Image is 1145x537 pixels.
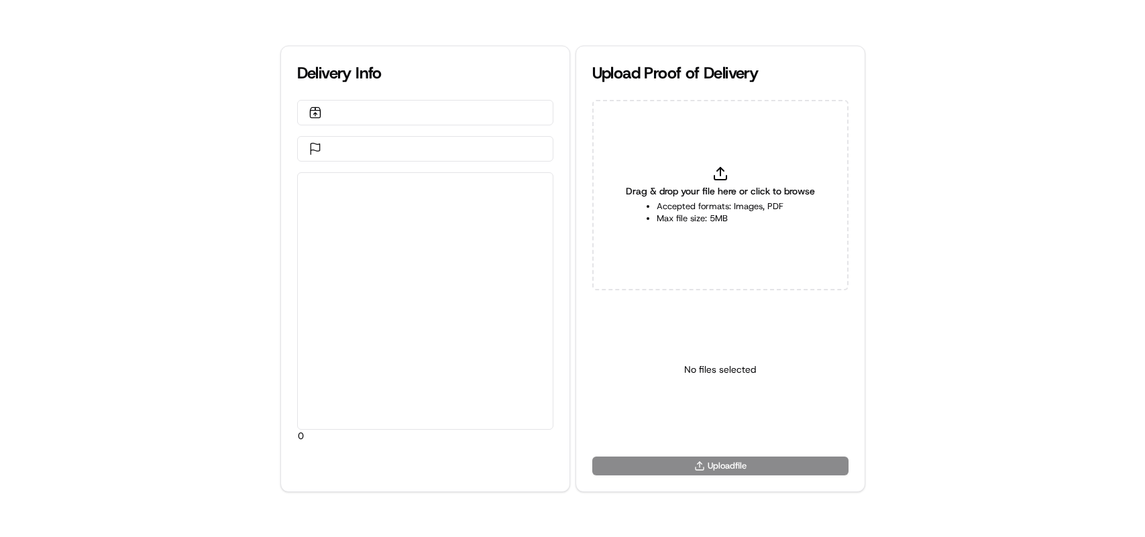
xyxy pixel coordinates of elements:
div: 0 [298,173,553,429]
li: Max file size: 5MB [657,213,783,225]
li: Accepted formats: Images, PDF [657,200,783,213]
p: No files selected [684,363,756,376]
div: Upload Proof of Delivery [592,62,849,84]
div: Delivery Info [297,62,553,84]
span: Drag & drop your file here or click to browse [626,184,815,198]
